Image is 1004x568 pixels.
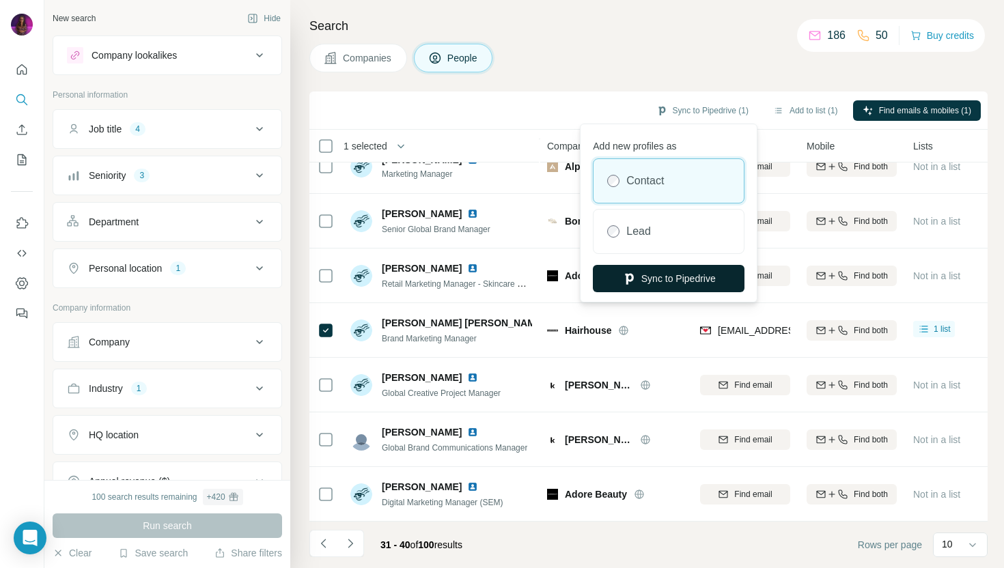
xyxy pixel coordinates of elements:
[913,161,960,172] span: Not in a list
[858,538,922,552] span: Rows per page
[382,261,462,275] span: [PERSON_NAME]
[547,139,588,153] span: Company
[418,539,434,550] span: 100
[854,379,888,391] span: Find both
[854,488,888,500] span: Find both
[647,100,758,121] button: Sync to Pipedrive (1)
[913,434,960,445] span: Not in a list
[626,173,664,189] label: Contact
[467,263,478,274] img: LinkedIn logo
[11,301,33,326] button: Feedback
[547,489,558,500] img: Logo of Adore Beauty
[14,522,46,554] div: Open Intercom Messenger
[11,87,33,112] button: Search
[913,139,933,153] span: Lists
[467,208,478,219] img: LinkedIn logo
[130,123,145,135] div: 4
[11,271,33,296] button: Dashboard
[807,266,897,286] button: Find both
[350,429,372,451] img: Avatar
[309,530,337,557] button: Navigate to previous page
[700,324,711,337] img: provider findymail logo
[942,537,953,551] p: 10
[382,480,462,494] span: [PERSON_NAME]
[700,484,790,505] button: Find email
[854,324,888,337] span: Find both
[382,425,462,439] span: [PERSON_NAME]
[89,169,126,182] div: Seniority
[913,489,960,500] span: Not in a list
[700,375,790,395] button: Find email
[382,168,484,180] span: Marketing Manager
[547,270,558,281] img: Logo of Adore Beauty
[337,530,364,557] button: Navigate to next page
[700,429,790,450] button: Find email
[854,215,888,227] span: Find both
[467,372,478,383] img: LinkedIn logo
[718,325,880,336] span: [EMAIL_ADDRESS][DOMAIN_NAME]
[380,539,462,550] span: results
[807,429,897,450] button: Find both
[53,159,281,192] button: Seniority3
[350,319,372,341] img: Avatar
[593,265,744,292] button: Sync to Pipedrive
[382,278,558,289] span: Retail Marketing Manager - Skincare & Wellness
[89,261,162,275] div: Personal location
[382,371,462,384] span: [PERSON_NAME]
[131,382,147,395] div: 1
[382,207,462,221] span: [PERSON_NAME]
[913,216,960,227] span: Not in a list
[565,487,627,501] span: Adore Beauty
[467,427,478,438] img: LinkedIn logo
[89,122,122,136] div: Job title
[593,134,744,153] p: Add new profiles as
[734,434,772,446] span: Find email
[382,388,501,398] span: Global Creative Project Manager
[913,270,960,281] span: Not in a list
[238,8,290,29] button: Hide
[807,320,897,341] button: Find both
[89,382,123,395] div: Industry
[467,481,478,492] img: LinkedIn logo
[89,335,130,349] div: Company
[118,546,188,560] button: Save search
[350,265,372,287] img: Avatar
[547,216,558,227] img: Logo of Bondi Sands
[764,100,848,121] button: Add to list (1)
[410,539,419,550] span: of
[170,262,186,274] div: 1
[207,491,225,503] div: + 420
[807,375,897,395] button: Find both
[913,380,960,390] span: Not in a list
[134,169,150,182] div: 3
[853,100,981,121] button: Find emails & mobiles (1)
[11,57,33,82] button: Quick start
[53,326,281,358] button: Company
[807,139,835,153] span: Mobile
[854,270,888,282] span: Find both
[11,147,33,172] button: My lists
[382,443,527,453] span: Global Brand Communications Manager
[547,325,558,336] img: Logo of Hairhouse
[89,428,139,442] div: HQ location
[876,27,888,44] p: 50
[380,539,410,550] span: 31 - 40
[827,27,846,44] p: 186
[344,139,387,153] span: 1 selected
[11,14,33,35] img: Avatar
[92,48,177,62] div: Company lookalikes
[350,210,372,232] img: Avatar
[53,12,96,25] div: New search
[53,252,281,285] button: Personal location1
[92,489,242,505] div: 100 search results remaining
[565,324,611,337] span: Hairhouse
[854,160,888,173] span: Find both
[565,378,633,392] span: [PERSON_NAME]
[565,269,627,283] span: Adore Beauty
[879,104,971,117] span: Find emails & mobiles (1)
[934,323,951,335] span: 1 list
[807,156,897,177] button: Find both
[807,484,897,505] button: Find both
[11,117,33,142] button: Enrich CSV
[53,546,92,560] button: Clear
